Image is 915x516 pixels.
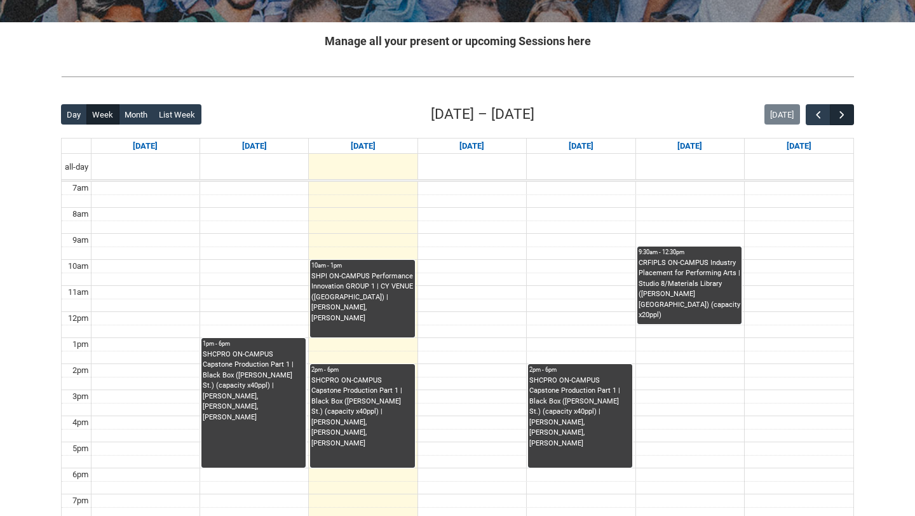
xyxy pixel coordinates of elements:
button: Next Week [830,104,854,125]
a: Go to October 7, 2025 [348,139,378,154]
div: SHPI ON-CAMPUS Performance Innovation GROUP 1 | CY VENUE ([GEOGRAPHIC_DATA]) | [PERSON_NAME], [PE... [311,271,413,324]
a: Go to October 5, 2025 [130,139,160,154]
a: Go to October 6, 2025 [240,139,269,154]
h2: Manage all your present or upcoming Sessions here [61,32,854,50]
img: REDU_GREY_LINE [61,70,854,83]
div: 5pm [70,442,91,455]
div: 1pm - 6pm [203,339,304,348]
div: 6pm [70,468,91,481]
div: 7pm [70,494,91,507]
div: 12pm [65,312,91,325]
div: 2pm - 6pm [311,365,413,374]
div: SHCPRO ON-CAMPUS Capstone Production Part 1 | Black Box ([PERSON_NAME] St.) (capacity x40ppl) | [... [529,376,631,449]
div: CRFIPLS ON-CAMPUS Industry Placement for Performing Arts | Studio 8/Materials Library ([PERSON_NA... [639,258,740,321]
a: Go to October 9, 2025 [566,139,596,154]
h2: [DATE] – [DATE] [431,104,534,125]
div: 1pm [70,338,91,351]
div: 9am [70,234,91,247]
div: 11am [65,286,91,299]
span: all-day [62,161,91,173]
div: 2pm - 6pm [529,365,631,374]
div: 7am [70,182,91,194]
div: 9:30am - 12:30pm [639,248,740,257]
a: Go to October 11, 2025 [784,139,814,154]
button: Previous Week [806,104,830,125]
div: SHCPRO ON-CAMPUS Capstone Production Part 1 | Black Box ([PERSON_NAME] St.) (capacity x40ppl) | [... [203,350,304,423]
div: SHCPRO ON-CAMPUS Capstone Production Part 1 | Black Box ([PERSON_NAME] St.) (capacity x40ppl) | [... [311,376,413,449]
button: [DATE] [764,104,800,125]
div: 10am [65,260,91,273]
button: Month [119,104,154,125]
div: 2pm [70,364,91,377]
button: Day [61,104,87,125]
button: Week [86,104,119,125]
div: 8am [70,208,91,221]
div: 3pm [70,390,91,403]
a: Go to October 10, 2025 [675,139,705,154]
a: Go to October 8, 2025 [457,139,487,154]
div: 4pm [70,416,91,429]
div: 10am - 1pm [311,261,413,270]
button: List Week [153,104,201,125]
